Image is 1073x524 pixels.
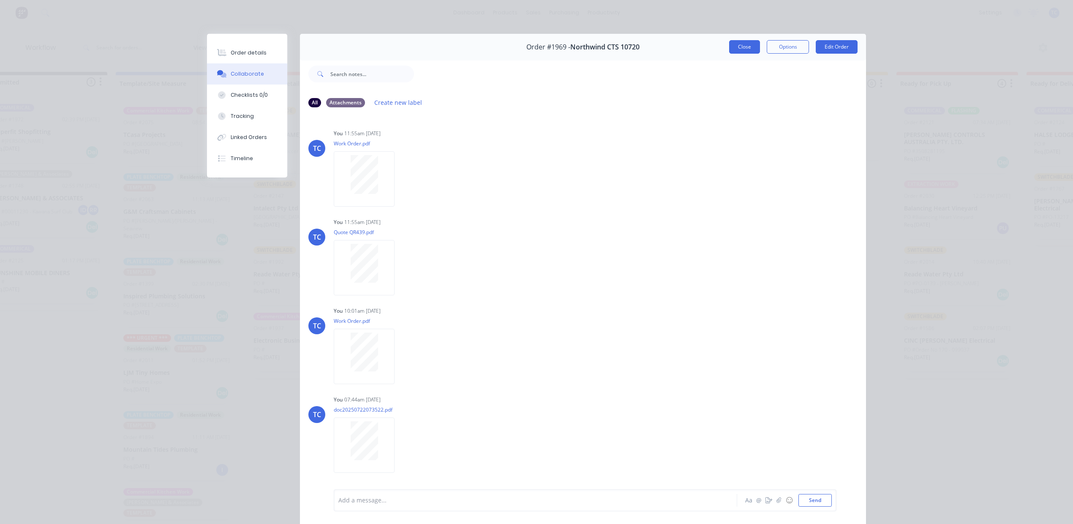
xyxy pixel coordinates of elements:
[231,155,253,162] div: Timeline
[326,98,365,107] div: Attachments
[334,317,403,325] p: Work Order.pdf
[767,40,809,54] button: Options
[816,40,858,54] button: Edit Order
[344,307,381,315] div: 10:01am [DATE]
[743,495,754,505] button: Aa
[526,43,570,51] span: Order #1969 -
[231,49,267,57] div: Order details
[798,494,832,507] button: Send
[334,307,343,315] div: You
[313,232,321,242] div: TC
[784,495,794,505] button: ☺
[334,218,343,226] div: You
[334,130,343,137] div: You
[207,85,287,106] button: Checklists 0/0
[313,143,321,153] div: TC
[313,321,321,331] div: TC
[207,148,287,169] button: Timeline
[231,91,268,99] div: Checklists 0/0
[570,43,640,51] span: Northwind CTS 10720
[207,63,287,85] button: Collaborate
[754,495,764,505] button: @
[344,396,381,404] div: 07:44am [DATE]
[334,140,403,147] p: Work Order.pdf
[334,229,403,236] p: Quote QR439.pdf
[207,106,287,127] button: Tracking
[729,40,760,54] button: Close
[231,134,267,141] div: Linked Orders
[308,98,321,107] div: All
[330,65,414,82] input: Search notes...
[207,127,287,148] button: Linked Orders
[207,42,287,63] button: Order details
[344,130,381,137] div: 11:55am [DATE]
[334,396,343,404] div: You
[231,70,264,78] div: Collaborate
[344,218,381,226] div: 11:55am [DATE]
[231,112,254,120] div: Tracking
[334,406,403,413] p: doc20250722073522.pdf
[313,409,321,420] div: TC
[370,97,427,108] button: Create new label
